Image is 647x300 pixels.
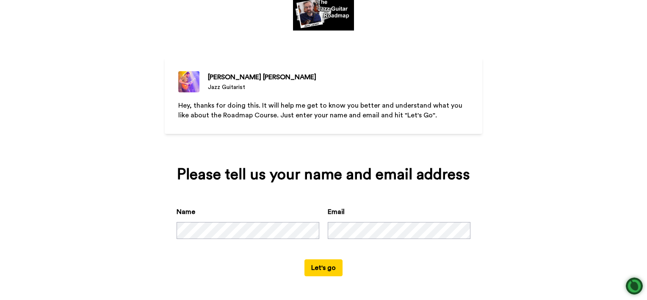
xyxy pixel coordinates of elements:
[177,207,195,217] label: Name
[178,71,199,92] img: Jazz Guitarist
[304,259,343,276] button: Let's go
[177,166,470,183] div: Please tell us your name and email address
[208,72,316,82] div: [PERSON_NAME] [PERSON_NAME]
[178,102,464,119] span: Hey, thanks for doing this. It will help me get to know you better and understand what you like a...
[208,83,316,92] div: Jazz Guitarist
[328,207,345,217] label: Email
